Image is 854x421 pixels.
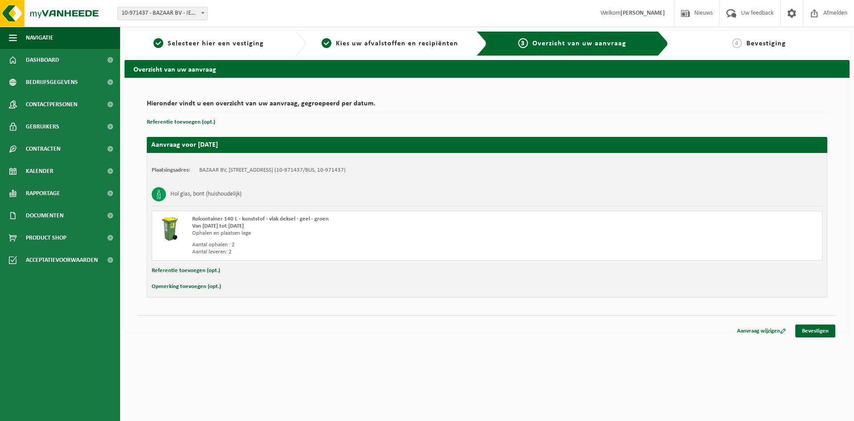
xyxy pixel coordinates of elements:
button: Opmerking toevoegen (opt.) [152,281,221,293]
h2: Hieronder vindt u een overzicht van uw aanvraag, gegroepeerd per datum. [147,100,827,112]
span: Navigatie [26,27,53,49]
span: Contracten [26,138,60,160]
span: Rapportage [26,182,60,204]
button: Referentie toevoegen (opt.) [152,265,220,277]
span: 10-971437 - BAZAAR BV - IEPER [117,7,208,20]
span: Bedrijfsgegevens [26,71,78,93]
a: 1Selecteer hier een vestiging [129,38,288,49]
span: Contactpersonen [26,93,77,116]
a: Bevestigen [795,325,835,337]
span: 1 [153,38,163,48]
span: Kalender [26,160,53,182]
div: Aantal ophalen : 2 [192,241,523,249]
strong: Aanvraag voor [DATE] [151,141,218,148]
div: Aantal leveren: 2 [192,249,523,256]
a: Aanvraag wijzigen [730,325,793,337]
span: Rolcontainer 140 L - kunststof - vlak deksel - geel - groen [192,216,329,222]
span: Gebruikers [26,116,59,138]
span: Bevestiging [746,40,786,47]
h3: Hol glas, bont (huishoudelijk) [170,187,242,201]
span: Dashboard [26,49,59,71]
h2: Overzicht van uw aanvraag [125,60,850,77]
button: Referentie toevoegen (opt.) [147,116,215,128]
span: Acceptatievoorwaarden [26,249,98,271]
span: Product Shop [26,227,66,249]
strong: Van [DATE] tot [DATE] [192,223,244,229]
span: 3 [518,38,528,48]
span: Documenten [26,204,64,227]
strong: Plaatsingsadres: [152,167,190,173]
span: Selecteer hier een vestiging [168,40,264,47]
strong: [PERSON_NAME] [620,10,665,16]
a: 2Kies uw afvalstoffen en recipiënten [310,38,470,49]
span: 4 [732,38,742,48]
td: BAZAAR BV, [STREET_ADDRESS] (10-971437/BUS, 10-971437) [199,167,346,174]
img: WB-0140-HPE-GN-50.png [157,216,183,242]
span: Overzicht van uw aanvraag [532,40,626,47]
span: 10-971437 - BAZAAR BV - IEPER [118,7,207,20]
span: 2 [322,38,331,48]
div: Ophalen en plaatsen lege [192,230,523,237]
span: Kies uw afvalstoffen en recipiënten [336,40,458,47]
